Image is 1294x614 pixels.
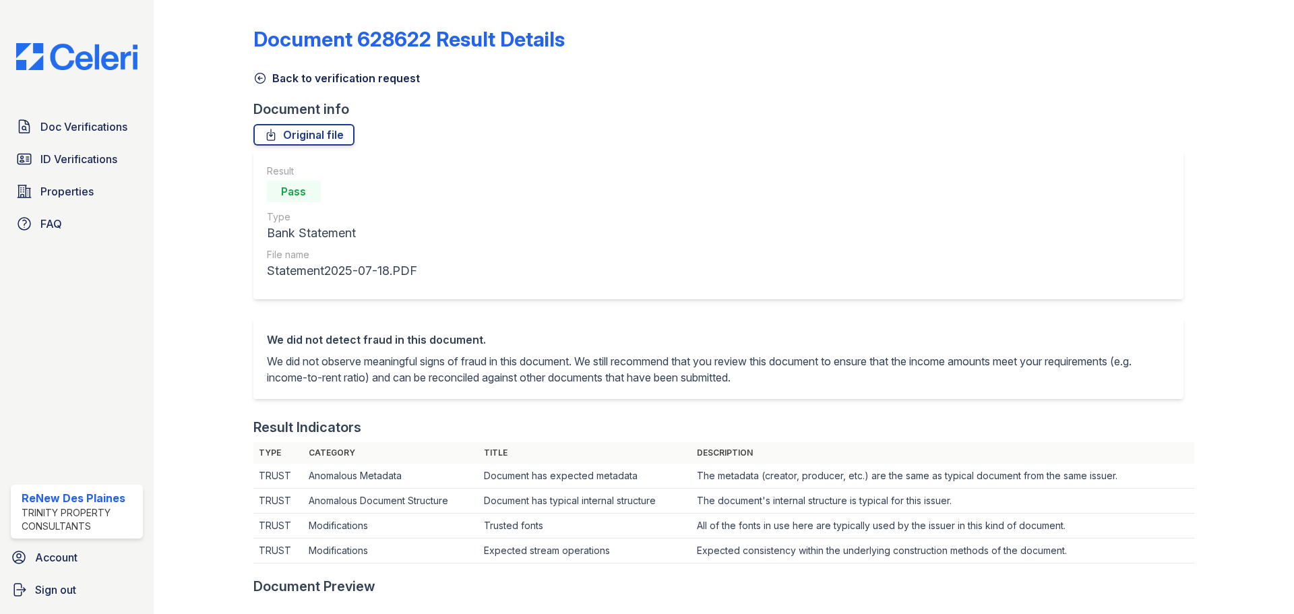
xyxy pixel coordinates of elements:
span: Account [35,549,78,565]
th: Type [253,442,304,464]
a: Original file [253,124,355,146]
div: Result [267,164,417,178]
span: Sign out [35,582,76,598]
td: Expected consistency within the underlying construction methods of the document. [691,539,1194,563]
td: TRUST [253,539,304,563]
div: File name [267,248,417,262]
a: FAQ [11,210,143,237]
a: Document 628622 Result Details [253,27,565,51]
td: Document has expected metadata [479,464,691,489]
td: The metadata (creator, producer, etc.) are the same as typical document from the same issuer. [691,464,1194,489]
td: Modifications [303,539,479,563]
div: Statement2025-07-18.PDF [267,262,417,280]
th: Description [691,442,1194,464]
td: TRUST [253,489,304,514]
span: Doc Verifications [40,119,127,135]
td: Anomalous Metadata [303,464,479,489]
a: ID Verifications [11,146,143,173]
a: Account [5,544,148,571]
div: Bank Statement [267,224,417,243]
div: Result Indicators [253,418,361,437]
div: Trinity Property Consultants [22,506,137,533]
div: ReNew Des Plaines [22,490,137,506]
td: Expected stream operations [479,539,691,563]
a: Back to verification request [253,70,420,86]
span: Properties [40,183,94,199]
a: Properties [11,178,143,205]
td: Document has typical internal structure [479,489,691,514]
th: Category [303,442,479,464]
span: FAQ [40,216,62,232]
td: All of the fonts in use here are typically used by the issuer in this kind of document. [691,514,1194,539]
div: Pass [267,181,321,202]
td: The document's internal structure is typical for this issuer. [691,489,1194,514]
td: TRUST [253,464,304,489]
a: Sign out [5,576,148,603]
span: ID Verifications [40,151,117,167]
img: CE_Logo_Blue-a8612792a0a2168367f1c8372b55b34899dd931a85d93a1a3d3e32e68fde9ad4.png [5,43,148,70]
div: Document info [253,100,1194,119]
div: We did not detect fraud in this document. [267,332,1170,348]
a: Doc Verifications [11,113,143,140]
td: TRUST [253,514,304,539]
th: Title [479,442,691,464]
td: Anomalous Document Structure [303,489,479,514]
div: Document Preview [253,577,375,596]
div: Type [267,210,417,224]
td: Modifications [303,514,479,539]
p: We did not observe meaningful signs of fraud in this document. We still recommend that you review... [267,353,1170,386]
td: Trusted fonts [479,514,691,539]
